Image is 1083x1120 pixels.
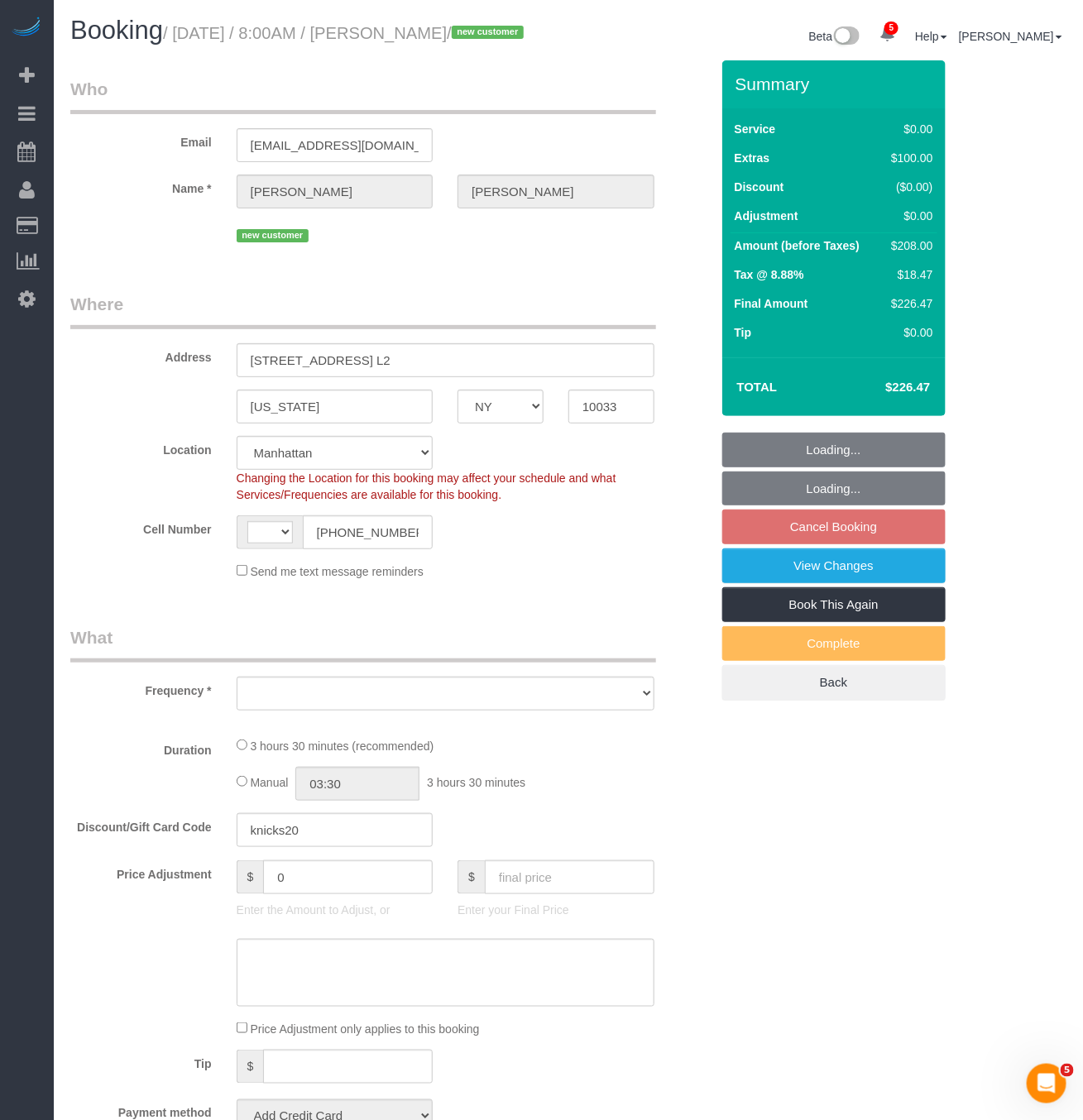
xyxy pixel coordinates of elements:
p: Enter the Amount to Adjust, or [237,902,434,918]
span: 3 hours 30 minutes [427,776,525,789]
a: [PERSON_NAME] [959,30,1062,43]
div: $0.00 [884,324,932,341]
div: $0.00 [884,208,932,224]
input: First Name [237,175,434,208]
label: Amount (before Taxes) [735,237,860,254]
input: Cell Number [303,515,434,549]
span: $ [458,860,485,894]
label: Location [58,436,224,458]
iframe: Intercom live chat [1027,1064,1066,1103]
span: 5 [1061,1064,1074,1077]
input: City [237,390,434,424]
img: Automaid Logo [10,17,43,40]
legend: Where [70,292,656,329]
h4: $226.47 [836,381,930,395]
span: Send me text message reminders [251,565,424,578]
span: 5 [884,22,899,35]
h3: Summary [736,74,937,93]
label: Discount/Gift Card Code [58,813,224,835]
p: Enter your Final Price [458,902,654,918]
div: $226.47 [884,295,932,312]
div: $18.47 [884,266,932,283]
label: Discount [735,179,784,195]
input: Last Name [458,175,654,208]
div: $100.00 [884,150,932,166]
span: new customer [452,26,524,39]
a: Help [915,30,947,43]
legend: What [70,625,656,663]
label: Extras [735,150,770,166]
span: $ [237,860,264,894]
label: Service [735,121,776,137]
a: Book This Again [722,587,946,622]
span: / [447,24,529,42]
label: Email [58,128,224,151]
span: Booking [70,16,163,45]
label: Adjustment [735,208,798,224]
a: Back [722,665,946,700]
strong: Total [737,380,778,394]
span: Price Adjustment only applies to this booking [251,1022,480,1036]
span: $ [237,1050,264,1084]
span: new customer [237,229,309,242]
small: / [DATE] / 8:00AM / [PERSON_NAME] [163,24,529,42]
label: Tax @ 8.88% [735,266,804,283]
label: Duration [58,736,224,759]
a: Beta [809,30,860,43]
input: final price [485,860,654,894]
span: Manual [251,776,289,789]
span: Changing the Location for this booking may affect your schedule and what Services/Frequencies are... [237,471,616,501]
label: Address [58,343,224,366]
label: Frequency * [58,677,224,699]
span: 3 hours 30 minutes (recommended) [251,739,434,753]
label: Cell Number [58,515,224,538]
legend: Who [70,77,656,114]
label: Tip [58,1050,224,1072]
a: 5 [871,17,903,53]
div: ($0.00) [884,179,932,195]
label: Final Amount [735,295,808,312]
div: $0.00 [884,121,932,137]
img: New interface [832,26,860,48]
a: View Changes [722,548,946,583]
label: Name * [58,175,224,197]
div: $208.00 [884,237,932,254]
input: Zip Code [568,390,654,424]
label: Price Adjustment [58,860,224,883]
input: Email [237,128,434,162]
label: Tip [735,324,752,341]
